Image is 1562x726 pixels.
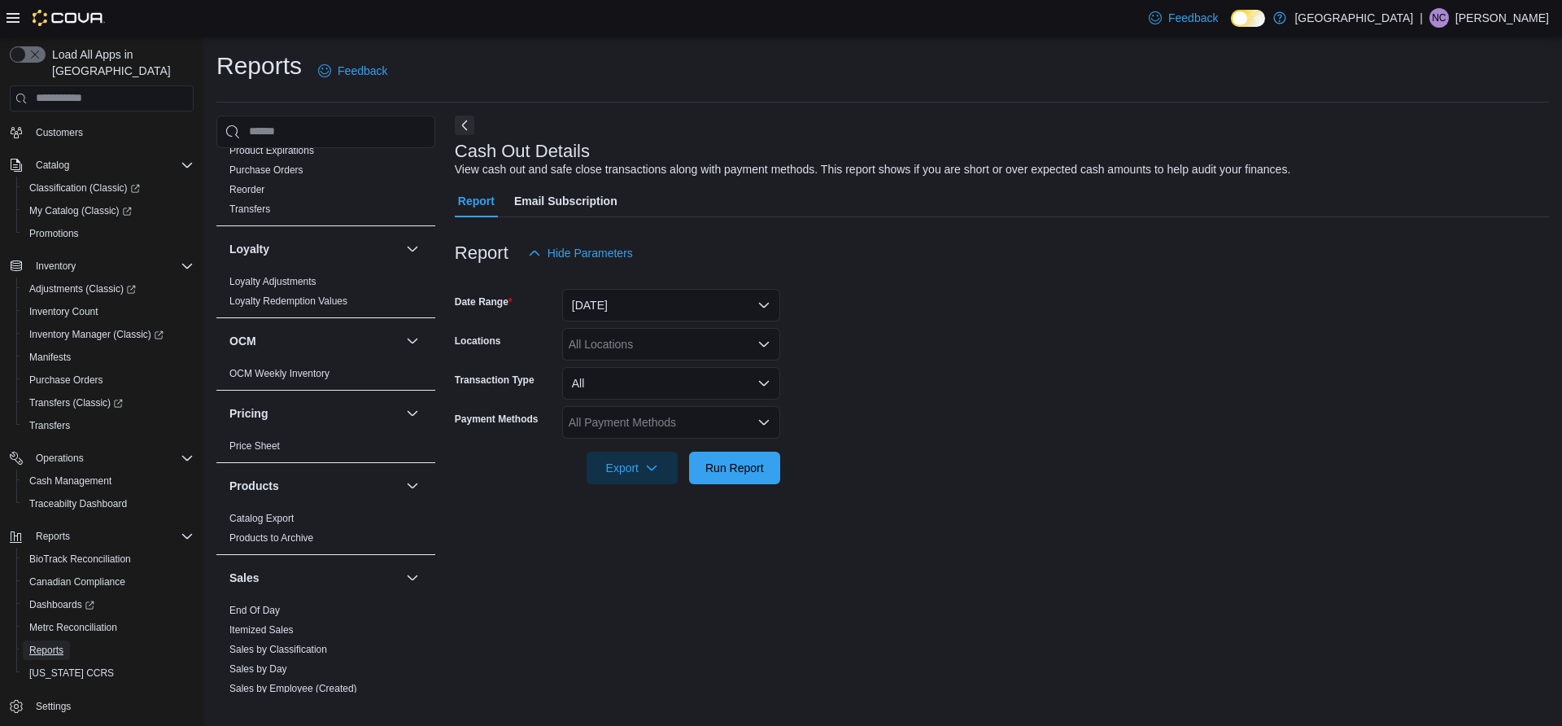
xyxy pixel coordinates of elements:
[29,204,132,217] span: My Catalog (Classic)
[29,475,111,488] span: Cash Management
[16,662,200,684] button: [US_STATE] CCRS
[3,154,200,177] button: Catalog
[16,593,200,616] a: Dashboards
[229,295,347,308] span: Loyalty Redemption Values
[229,275,316,288] span: Loyalty Adjustments
[229,333,399,349] button: OCM
[29,667,114,680] span: [US_STATE] CCRS
[29,122,194,142] span: Customers
[23,572,194,592] span: Canadian Compliance
[229,241,399,257] button: Loyalty
[23,416,76,435] a: Transfers
[403,331,422,351] button: OCM
[29,328,164,341] span: Inventory Manager (Classic)
[36,452,84,465] span: Operations
[23,178,146,198] a: Classification (Classic)
[548,245,633,261] span: Hide Parameters
[23,641,194,660] span: Reports
[23,595,101,614] a: Dashboards
[29,155,76,175] button: Catalog
[229,184,264,195] a: Reorder
[23,549,194,569] span: BioTrack Reconciliation
[23,370,194,390] span: Purchase Orders
[23,595,194,614] span: Dashboards
[16,414,200,437] button: Transfers
[3,694,200,718] button: Settings
[23,224,194,243] span: Promotions
[705,460,764,476] span: Run Report
[36,159,69,172] span: Catalog
[229,683,357,694] a: Sales by Employee (Created)
[229,478,399,494] button: Products
[29,227,79,240] span: Promotions
[229,624,294,636] a: Itemized Sales
[16,548,200,571] button: BioTrack Reconciliation
[229,145,314,156] a: Product Expirations
[16,222,200,245] button: Promotions
[23,325,194,344] span: Inventory Manager (Classic)
[455,161,1291,178] div: View cash out and safe close transactions along with payment methods. This report shows if you ar...
[23,471,118,491] a: Cash Management
[229,512,294,525] span: Catalog Export
[229,333,256,349] h3: OCM
[229,513,294,524] a: Catalog Export
[23,302,194,321] span: Inventory Count
[587,452,678,484] button: Export
[1420,8,1423,28] p: |
[16,470,200,492] button: Cash Management
[29,123,89,142] a: Customers
[29,448,90,468] button: Operations
[23,416,194,435] span: Transfers
[3,525,200,548] button: Reports
[562,367,780,400] button: All
[229,663,287,676] span: Sales by Day
[23,471,194,491] span: Cash Management
[23,663,120,683] a: [US_STATE] CCRS
[229,440,280,452] a: Price Sheet
[757,338,770,351] button: Open list of options
[1429,8,1449,28] div: Nathan Curtin
[403,568,422,588] button: Sales
[36,700,71,713] span: Settings
[229,682,357,695] span: Sales by Employee (Created)
[757,416,770,429] button: Open list of options
[455,335,501,348] label: Locations
[455,243,508,263] h3: Report
[16,369,200,391] button: Purchase Orders
[403,404,422,423] button: Pricing
[23,201,194,221] span: My Catalog (Classic)
[23,279,142,299] a: Adjustments (Classic)
[29,527,194,546] span: Reports
[29,553,131,566] span: BioTrack Reconciliation
[229,295,347,307] a: Loyalty Redemption Values
[29,419,70,432] span: Transfers
[216,436,435,462] div: Pricing
[29,598,94,611] span: Dashboards
[46,46,194,79] span: Load All Apps in [GEOGRAPHIC_DATA]
[16,323,200,346] a: Inventory Manager (Classic)
[29,256,82,276] button: Inventory
[1432,8,1446,28] span: NC
[229,368,329,379] a: OCM Weekly Inventory
[1231,10,1265,27] input: Dark Mode
[403,239,422,259] button: Loyalty
[229,570,260,586] h3: Sales
[29,497,127,510] span: Traceabilty Dashboard
[29,305,98,318] span: Inventory Count
[1231,27,1232,28] span: Dark Mode
[23,224,85,243] a: Promotions
[29,644,63,657] span: Reports
[36,126,83,139] span: Customers
[229,478,279,494] h3: Products
[216,272,435,317] div: Loyalty
[216,50,302,82] h1: Reports
[16,177,200,199] a: Classification (Classic)
[229,605,280,616] a: End Of Day
[16,278,200,300] a: Adjustments (Classic)
[229,367,329,380] span: OCM Weekly Inventory
[23,178,194,198] span: Classification (Classic)
[16,346,200,369] button: Manifests
[29,282,136,295] span: Adjustments (Classic)
[455,295,513,308] label: Date Range
[23,370,110,390] a: Purchase Orders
